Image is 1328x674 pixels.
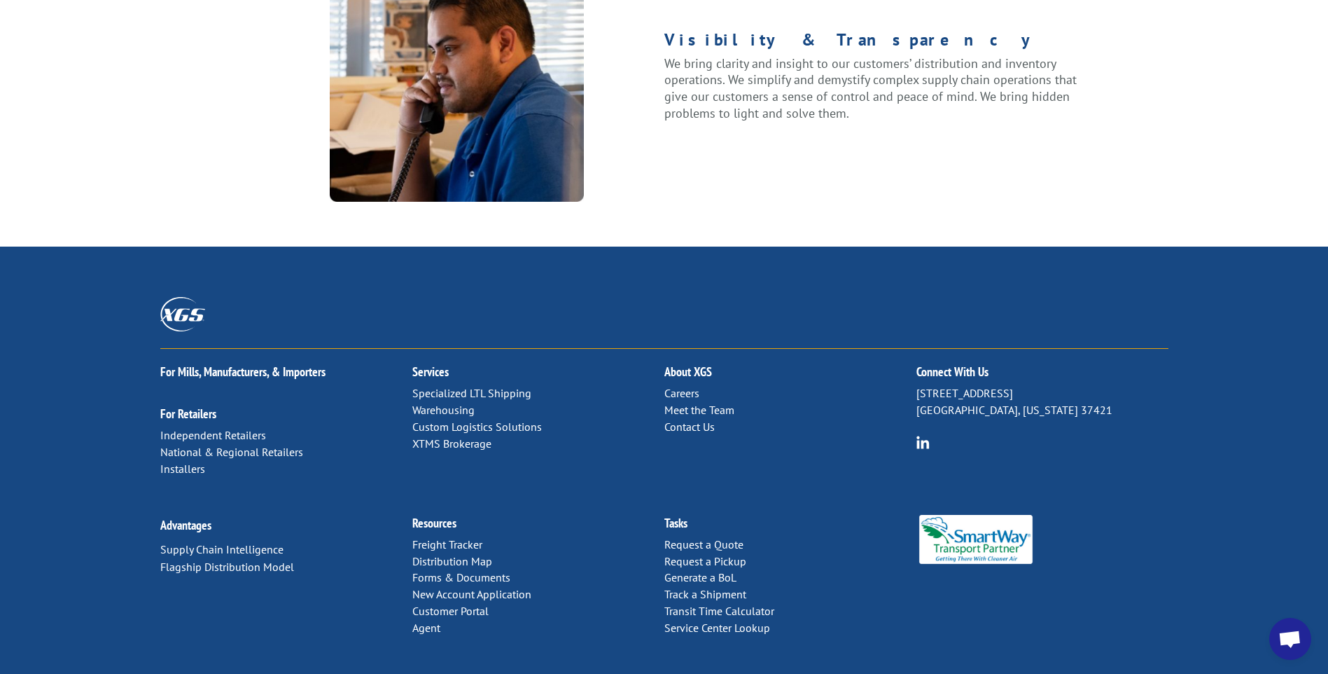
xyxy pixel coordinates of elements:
a: Track a Shipment [664,587,746,601]
a: Customer Portal [412,604,489,618]
a: Warehousing [412,403,475,417]
a: Meet the Team [664,403,734,417]
a: Resources [412,515,456,531]
a: Request a Quote [664,537,743,551]
img: Smartway_Logo [916,515,1036,564]
a: For Mills, Manufacturers, & Importers [160,364,326,380]
a: Specialized LTL Shipping [412,386,531,400]
a: New Account Application [412,587,531,601]
h1: Visibility & Transparency [664,32,1079,55]
img: group-6 [916,436,930,449]
a: Contact Us [664,420,715,434]
a: About XGS [664,364,712,380]
a: Installers [160,462,205,476]
h2: Connect With Us [916,366,1168,385]
a: Distribution Map [412,554,492,568]
a: Flagship Distribution Model [160,560,294,574]
a: Advantages [160,517,211,533]
a: Agent [412,621,440,635]
a: Service Center Lookup [664,621,770,635]
a: Supply Chain Intelligence [160,542,284,556]
a: Forms & Documents [412,570,510,584]
a: Request a Pickup [664,554,746,568]
p: We bring clarity and insight to our customers’ distribution and inventory operations. We simplify... [664,55,1079,122]
a: Generate a BoL [664,570,736,584]
a: Freight Tracker [412,537,482,551]
a: National & Regional Retailers [160,445,303,459]
img: XGS_Logos_ALL_2024_All_White [160,297,205,331]
a: Custom Logistics Solutions [412,420,542,434]
div: Open chat [1269,618,1311,660]
a: XTMS Brokerage [412,436,491,451]
a: Services [412,364,449,380]
a: Transit Time Calculator [664,604,774,618]
a: Independent Retailers [160,428,266,442]
p: [STREET_ADDRESS] [GEOGRAPHIC_DATA], [US_STATE] 37421 [916,385,1168,419]
h2: Tasks [664,517,916,537]
a: Careers [664,386,699,400]
a: For Retailers [160,406,216,422]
